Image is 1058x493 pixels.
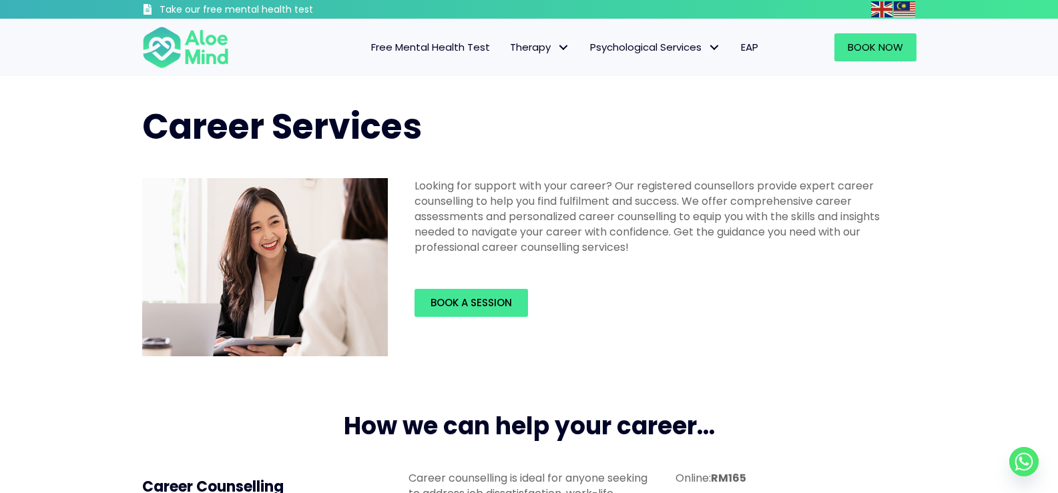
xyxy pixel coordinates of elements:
[431,296,512,310] span: Book a session
[246,33,768,61] nav: Menu
[142,178,388,357] img: Career counselling
[142,102,422,151] span: Career Services
[705,38,724,57] span: Psychological Services: submenu
[580,33,731,61] a: Psychological ServicesPsychological Services: submenu
[676,470,916,486] p: Online:
[554,38,573,57] span: Therapy: submenu
[142,3,384,19] a: Take our free mental health test
[361,33,500,61] a: Free Mental Health Test
[510,40,570,54] span: Therapy
[834,33,916,61] a: Book Now
[1009,447,1039,476] a: Whatsapp
[415,289,528,317] a: Book a session
[848,40,903,54] span: Book Now
[871,1,892,17] img: en
[590,40,721,54] span: Psychological Services
[142,25,229,69] img: Aloe mind Logo
[500,33,580,61] a: TherapyTherapy: submenu
[894,1,916,17] a: Malay
[344,409,715,443] span: How we can help your career...
[894,1,915,17] img: ms
[371,40,490,54] span: Free Mental Health Test
[711,470,746,486] strong: RM165
[731,33,768,61] a: EAP
[160,3,384,17] h3: Take our free mental health test
[871,1,894,17] a: English
[741,40,758,54] span: EAP
[415,178,908,256] p: Looking for support with your career? Our registered counsellors provide expert career counsellin...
